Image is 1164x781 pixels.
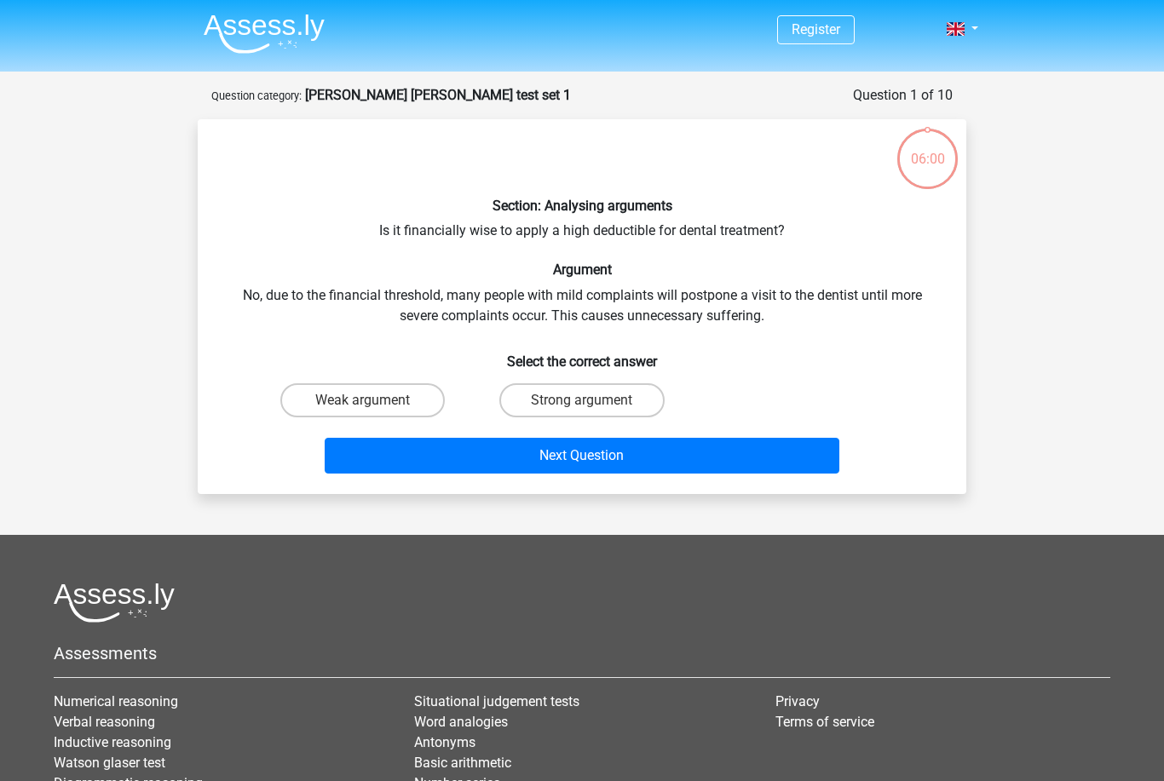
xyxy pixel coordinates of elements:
[211,89,302,102] small: Question category:
[205,133,959,480] div: Is it financially wise to apply a high deductible for dental treatment? No, due to the financial ...
[414,755,511,771] a: Basic arithmetic
[414,714,508,730] a: Word analogies
[414,734,475,750] a: Antonyms
[54,755,165,771] a: Watson glaser test
[280,383,445,417] label: Weak argument
[896,127,959,169] div: 06:00
[499,383,664,417] label: Strong argument
[225,198,939,214] h6: Section: Analysing arguments
[775,693,820,709] a: Privacy
[305,87,571,103] strong: [PERSON_NAME] [PERSON_NAME] test set 1
[325,438,840,474] button: Next Question
[792,21,840,37] a: Register
[225,340,939,370] h6: Select the correct answer
[54,643,1110,663] h5: Assessments
[775,714,874,730] a: Terms of service
[204,14,325,54] img: Assessly
[54,734,171,750] a: Inductive reasoning
[853,85,953,106] div: Question 1 of 10
[414,693,579,709] a: Situational judgement tests
[54,583,175,623] img: Assessly logo
[54,693,178,709] a: Numerical reasoning
[225,261,939,278] h6: Argument
[54,714,155,730] a: Verbal reasoning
